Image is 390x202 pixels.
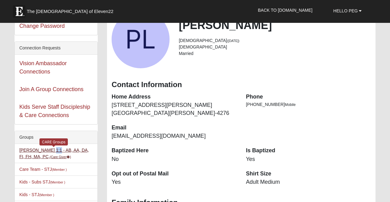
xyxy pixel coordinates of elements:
[52,168,67,171] small: (Member )
[285,103,296,107] span: Mobile
[246,93,371,101] dt: Phone
[19,86,84,92] a: Join A Group Connections
[246,178,371,186] dd: Adult Medium
[112,124,237,132] dt: Email
[19,60,67,75] a: Vision Ambassador Connections
[179,44,371,50] li: [DEMOGRAPHIC_DATA]
[27,8,113,15] span: The [DEMOGRAPHIC_DATA] of Eleven22
[112,170,237,178] dt: Opt out of Postal Mail
[19,179,65,184] a: Kids - Subs STJ(Member )
[112,101,237,117] dd: [STREET_ADDRESS][PERSON_NAME] [GEOGRAPHIC_DATA][PERSON_NAME]-4276
[253,2,317,18] a: Back to [DOMAIN_NAME]
[19,167,67,172] a: Care Team - STJ(Member )
[329,3,366,19] a: Hello Peg
[333,8,358,13] span: Hello Peg
[112,147,237,155] dt: Baptized Here
[179,50,371,57] li: Married
[246,155,371,163] dd: Yes
[179,19,371,32] h2: [PERSON_NAME]
[19,23,65,29] a: Change Password
[112,178,237,186] dd: Yes
[19,192,54,197] a: Kids - STJ(Member )
[246,101,371,108] li: [PHONE_NUMBER]
[112,132,237,140] dd: [EMAIL_ADDRESS][DOMAIN_NAME]
[246,147,371,155] dt: Is Baptized
[39,193,54,197] small: (Member )
[112,10,170,68] a: View Fullsize Photo
[179,37,371,44] li: [DEMOGRAPHIC_DATA]
[227,39,240,43] small: ([DATE])
[19,148,89,159] a: [PERSON_NAME] 1:1 - AB, AA, DA, FI, FH, MA, PC,(Care Giver)
[112,155,237,163] dd: No
[50,155,71,159] small: (Care Giver )
[112,80,371,89] h3: Contact Information
[50,180,65,184] small: (Member )
[39,138,68,145] div: CARE Groups
[13,5,25,18] img: Eleven22 logo
[19,104,90,118] a: Kids Serve Staff Discipleship & Care Connections
[15,131,97,144] div: Groups
[112,93,237,101] dt: Home Address
[10,2,133,18] a: The [DEMOGRAPHIC_DATA] of Eleven22
[15,42,97,55] div: Connection Requests
[246,170,371,178] dt: Shirt Size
